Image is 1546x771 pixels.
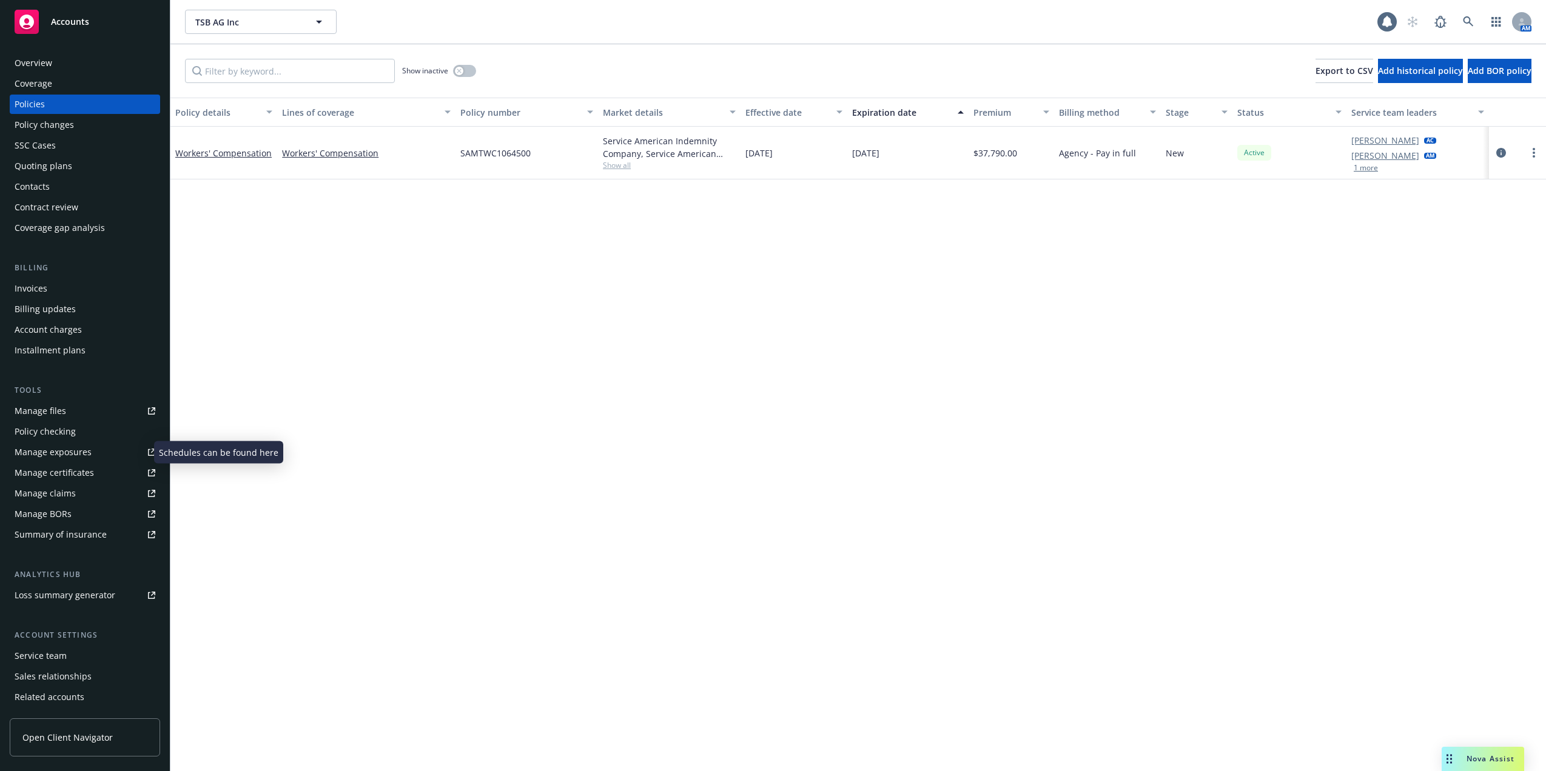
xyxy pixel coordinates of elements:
[10,667,160,686] a: Sales relationships
[1468,59,1531,83] button: Add BOR policy
[973,106,1036,119] div: Premium
[15,198,78,217] div: Contract review
[10,74,160,93] a: Coverage
[10,384,160,396] div: Tools
[10,484,160,503] a: Manage claims
[1428,10,1453,34] a: Report a Bug
[175,147,272,159] a: Workers' Compensation
[1351,134,1419,147] a: [PERSON_NAME]
[1161,98,1232,127] button: Stage
[745,106,829,119] div: Effective date
[15,320,82,339] div: Account charges
[282,147,451,159] a: Workers' Compensation
[15,646,67,666] div: Service team
[1316,59,1373,83] button: Export to CSV
[1468,65,1531,76] span: Add BOR policy
[15,401,66,421] div: Manage files
[1442,747,1457,771] div: Drag to move
[51,17,89,27] span: Accounts
[973,147,1017,159] span: $37,790.00
[10,262,160,274] div: Billing
[170,98,277,127] button: Policy details
[847,98,969,127] button: Expiration date
[185,59,395,83] input: Filter by keyword...
[15,504,72,524] div: Manage BORs
[10,95,160,114] a: Policies
[175,106,259,119] div: Policy details
[15,341,86,360] div: Installment plans
[282,106,437,119] div: Lines of coverage
[1456,10,1480,34] a: Search
[15,442,92,462] div: Manage exposures
[15,156,72,176] div: Quoting plans
[15,525,107,544] div: Summary of insurance
[455,98,598,127] button: Policy number
[852,147,879,159] span: [DATE]
[969,98,1054,127] button: Premium
[603,106,722,119] div: Market details
[1354,164,1378,172] button: 1 more
[460,106,580,119] div: Policy number
[10,442,160,462] span: Manage exposures
[10,586,160,605] a: Loss summary generator
[185,10,337,34] button: TSB AG Inc
[1494,145,1508,160] a: circleInformation
[1346,98,1489,127] button: Service team leaders
[402,65,448,76] span: Show inactive
[1442,747,1524,771] button: Nova Assist
[1054,98,1161,127] button: Billing method
[1316,65,1373,76] span: Export to CSV
[10,279,160,298] a: Invoices
[1351,149,1419,162] a: [PERSON_NAME]
[10,708,160,727] a: Client features
[15,422,76,441] div: Policy checking
[10,687,160,707] a: Related accounts
[15,687,84,707] div: Related accounts
[1527,145,1541,160] a: more
[1484,10,1508,34] a: Switch app
[15,279,47,298] div: Invoices
[1232,98,1346,127] button: Status
[15,177,50,196] div: Contacts
[1378,65,1463,76] span: Add historical policy
[15,586,115,605] div: Loss summary generator
[15,484,76,503] div: Manage claims
[15,74,52,93] div: Coverage
[15,708,75,727] div: Client features
[15,667,92,686] div: Sales relationships
[10,401,160,421] a: Manage files
[1237,106,1328,119] div: Status
[15,463,94,482] div: Manage certificates
[10,525,160,544] a: Summary of insurance
[10,646,160,666] a: Service team
[10,5,160,39] a: Accounts
[10,198,160,217] a: Contract review
[1467,753,1514,764] span: Nova Assist
[1166,106,1214,119] div: Stage
[15,115,74,135] div: Policy changes
[10,299,160,319] a: Billing updates
[1059,147,1136,159] span: Agency - Pay in full
[10,463,160,482] a: Manage certificates
[10,136,160,155] a: SSC Cases
[15,95,45,114] div: Policies
[10,156,160,176] a: Quoting plans
[1400,10,1425,34] a: Start snowing
[1351,106,1471,119] div: Service team leaders
[10,341,160,360] a: Installment plans
[10,53,160,73] a: Overview
[603,135,736,160] div: Service American Indemnity Company, Service American Indemnity Company, Method Insurance
[10,218,160,238] a: Coverage gap analysis
[1242,147,1266,158] span: Active
[277,98,455,127] button: Lines of coverage
[10,422,160,441] a: Policy checking
[745,147,773,159] span: [DATE]
[195,16,300,28] span: TSB AG Inc
[22,731,113,744] span: Open Client Navigator
[10,320,160,339] a: Account charges
[852,106,950,119] div: Expiration date
[15,53,52,73] div: Overview
[603,160,736,170] span: Show all
[1166,147,1184,159] span: New
[1059,106,1143,119] div: Billing method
